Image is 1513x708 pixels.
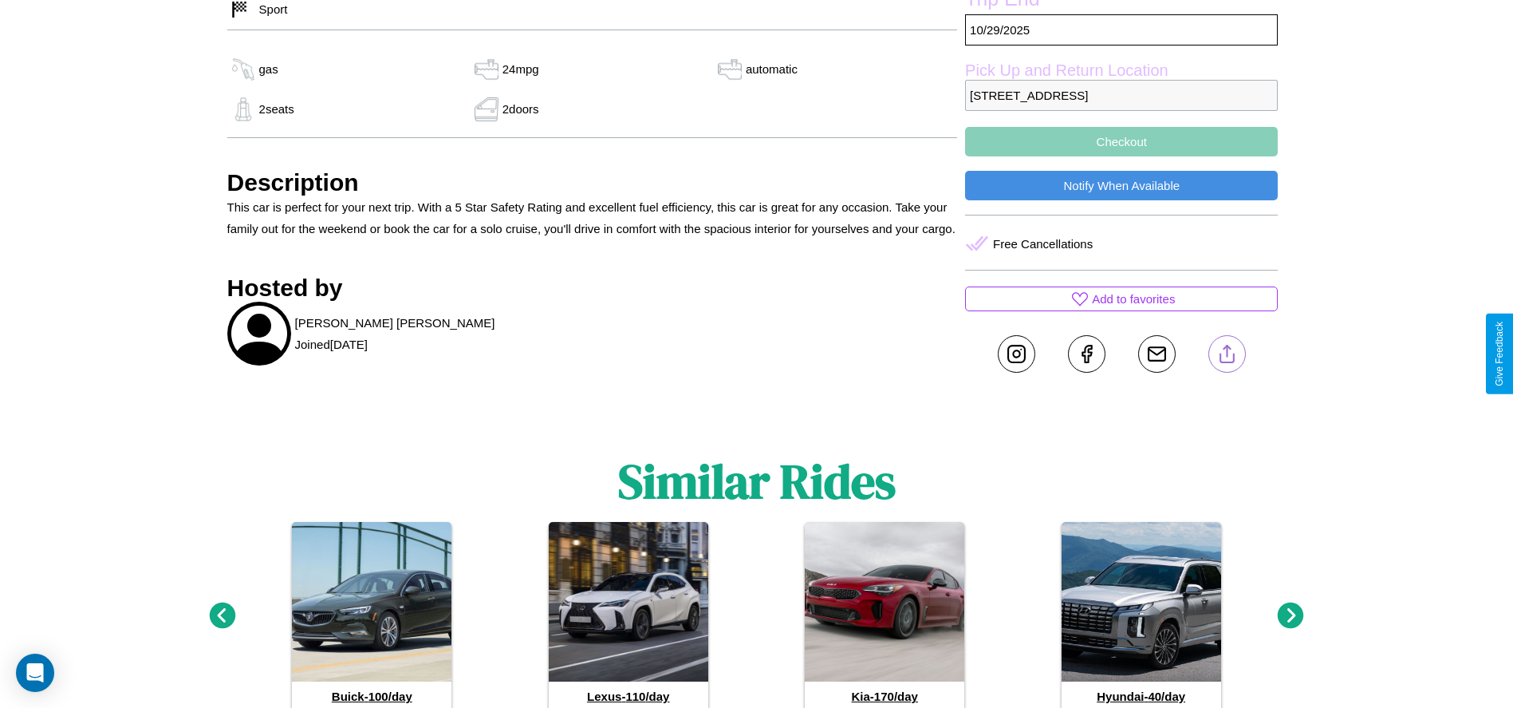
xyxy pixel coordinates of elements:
[259,98,294,120] p: 2 seats
[965,61,1278,80] label: Pick Up and Return Location
[295,334,368,355] p: Joined [DATE]
[746,58,798,80] p: automatic
[227,196,958,239] p: This car is perfect for your next trip. With a 5 Star Safety Rating and excellent fuel efficiency...
[965,127,1278,156] button: Checkout
[965,14,1278,45] p: 10 / 29 / 2025
[993,233,1093,255] p: Free Cancellations
[16,654,54,692] div: Open Intercom Messenger
[227,97,259,121] img: gas
[259,58,278,80] p: gas
[227,275,958,302] h3: Hosted by
[1092,288,1175,310] p: Add to favorites
[502,58,539,80] p: 24 mpg
[965,287,1278,311] button: Add to favorites
[1494,322,1505,386] div: Give Feedback
[471,57,502,81] img: gas
[618,449,896,514] h1: Similar Rides
[295,312,495,334] p: [PERSON_NAME] [PERSON_NAME]
[471,97,502,121] img: gas
[965,80,1278,111] p: [STREET_ADDRESS]
[502,98,539,120] p: 2 doors
[227,57,259,81] img: gas
[965,171,1278,200] button: Notify When Available
[227,169,958,196] h3: Description
[714,57,746,81] img: gas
